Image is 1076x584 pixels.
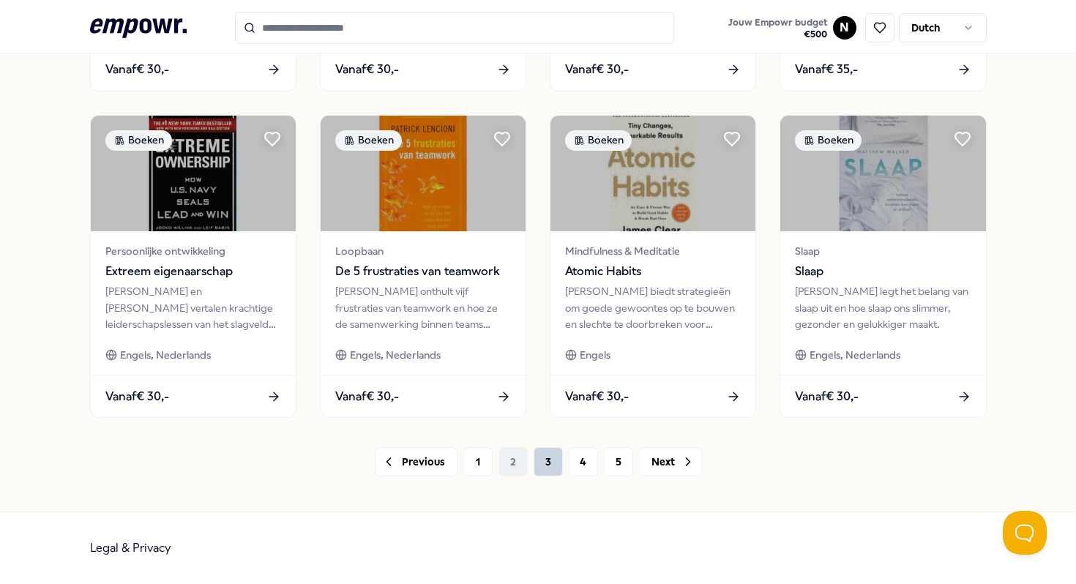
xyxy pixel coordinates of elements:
div: [PERSON_NAME] en [PERSON_NAME] vertalen krachtige leiderschapslessen van het slagveld naar toepas... [105,283,281,332]
span: Atomic Habits [565,262,741,281]
div: Boeken [795,130,862,151]
span: Vanaf € 30,- [335,60,399,79]
span: Loopbaan [335,243,511,259]
span: Vanaf € 30,- [565,60,629,79]
a: Legal & Privacy [90,541,171,555]
div: [PERSON_NAME] legt het belang van slaap uit en hoe slaap ons slimmer, gezonder en gelukkiger maakt. [795,283,971,332]
span: Engels [580,347,610,363]
div: Boeken [105,130,172,151]
a: package imageBoekenMindfulness & MeditatieAtomic Habits[PERSON_NAME] biedt strategieën om goede g... [550,115,756,419]
img: package image [321,116,526,231]
div: [PERSON_NAME] biedt strategieën om goede gewoontes op te bouwen en slechte te doorbreken voor opm... [565,283,741,332]
input: Search for products, categories or subcategories [235,12,674,44]
span: € 500 [728,29,827,40]
div: [PERSON_NAME] onthult vijf frustraties van teamwork en hoe ze de samenwerking binnen teams sabote... [335,283,511,332]
button: 4 [569,447,598,476]
span: Vanaf € 30,- [105,60,169,79]
button: N [833,16,856,40]
a: package imageBoekenLoopbaanDe 5 frustraties van teamwork[PERSON_NAME] onthult vijf frustraties va... [320,115,526,419]
button: 5 [604,447,633,476]
span: Vanaf € 30,- [335,387,399,406]
span: Vanaf € 30,- [105,387,169,406]
iframe: Help Scout Beacon - Open [1003,511,1047,555]
span: Jouw Empowr budget [728,17,827,29]
button: 3 [534,447,563,476]
a: package imageBoekenSlaapSlaap[PERSON_NAME] legt het belang van slaap uit en hoe slaap ons slimmer... [780,115,986,419]
button: Next [639,447,702,476]
button: 1 [463,447,493,476]
span: Engels, Nederlands [810,347,900,363]
span: Mindfulness & Meditatie [565,243,741,259]
span: Vanaf € 30,- [565,387,629,406]
button: Jouw Empowr budget€500 [725,14,830,43]
img: package image [550,116,755,231]
a: package imageBoekenPersoonlijke ontwikkelingExtreem eigenaarschap[PERSON_NAME] en [PERSON_NAME] v... [90,115,296,419]
a: Jouw Empowr budget€500 [722,12,833,43]
span: Slaap [795,262,971,281]
span: Engels, Nederlands [120,347,211,363]
span: De 5 frustraties van teamwork [335,262,511,281]
div: Boeken [565,130,632,151]
img: package image [91,116,296,231]
div: Boeken [335,130,402,151]
span: Extreem eigenaarschap [105,262,281,281]
span: Persoonlijke ontwikkeling [105,243,281,259]
span: Engels, Nederlands [350,347,441,363]
img: package image [780,116,985,231]
span: Slaap [795,243,971,259]
button: Previous [375,447,457,476]
span: Vanaf € 30,- [795,387,859,406]
span: Vanaf € 35,- [795,60,858,79]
